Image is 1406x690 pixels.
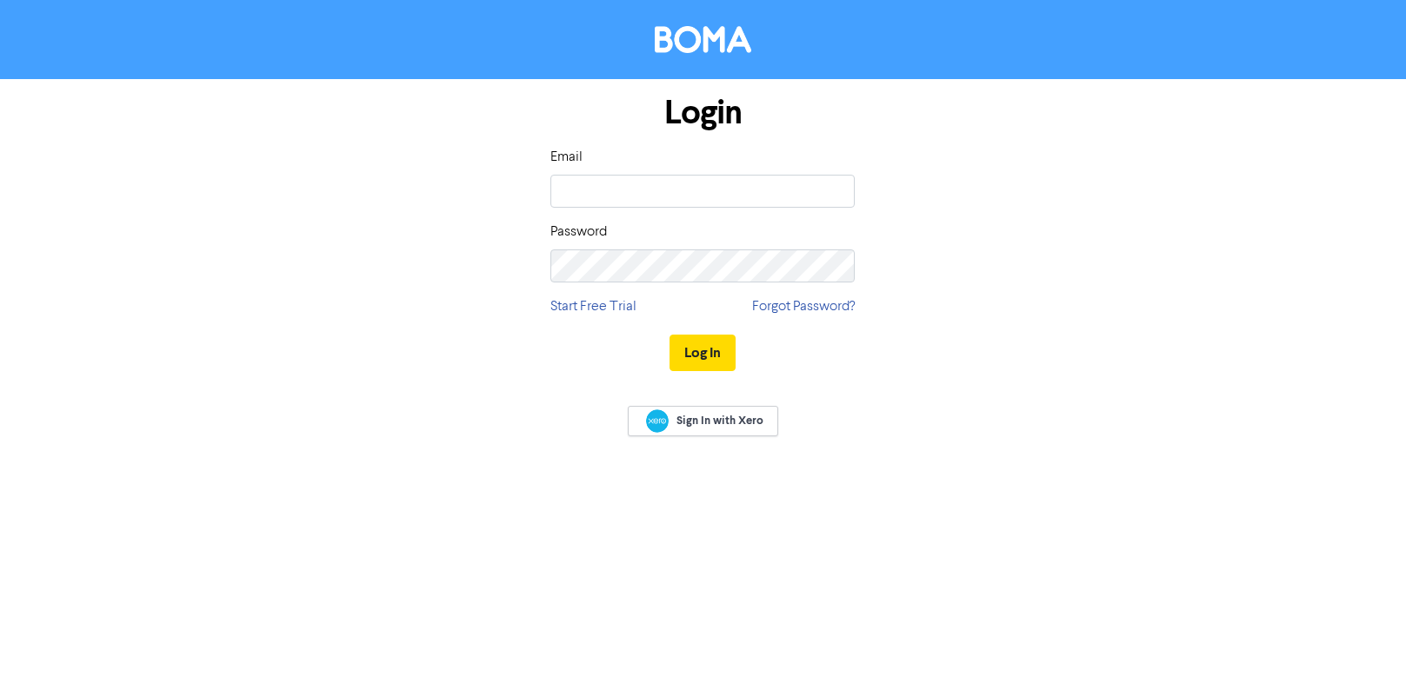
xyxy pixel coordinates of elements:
iframe: Chat Widget [1319,607,1406,690]
label: Email [550,147,583,168]
span: Sign In with Xero [676,413,763,428]
a: Forgot Password? [752,296,855,317]
img: Xero logo [646,409,669,433]
button: Log In [670,335,736,371]
img: BOMA Logo [655,26,751,53]
h1: Login [550,93,855,133]
a: Sign In with Xero [628,406,777,436]
label: Password [550,222,607,242]
a: Start Free Trial [550,296,636,317]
